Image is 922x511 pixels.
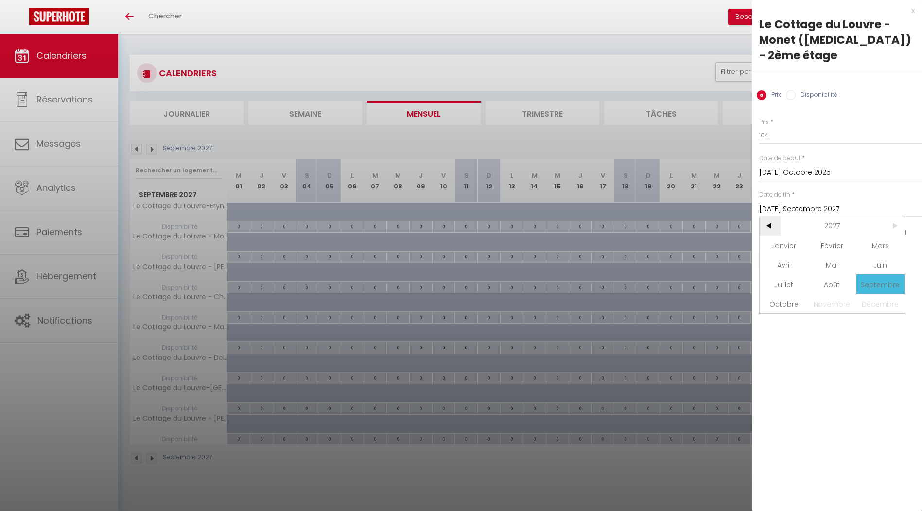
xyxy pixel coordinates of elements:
[808,236,856,255] span: Février
[781,216,884,236] span: 2027
[884,216,905,236] span: >
[808,294,856,313] span: Novembre
[856,274,905,294] span: Septembre
[759,17,915,63] div: Le Cottage du Louvre - Monet ([MEDICAL_DATA]) - 2ème étage
[808,274,856,294] span: Août
[760,274,808,294] span: Juillet
[760,255,808,274] span: Avril
[856,236,905,255] span: Mars
[856,255,905,274] span: Juin
[760,216,781,236] span: <
[759,154,800,163] label: Date de début
[759,190,790,200] label: Date de fin
[808,255,856,274] span: Mai
[766,90,781,101] label: Prix
[796,90,837,101] label: Disponibilité
[760,294,808,313] span: Octobre
[856,294,905,313] span: Décembre
[759,118,769,127] label: Prix
[760,236,808,255] span: Janvier
[752,5,915,17] div: x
